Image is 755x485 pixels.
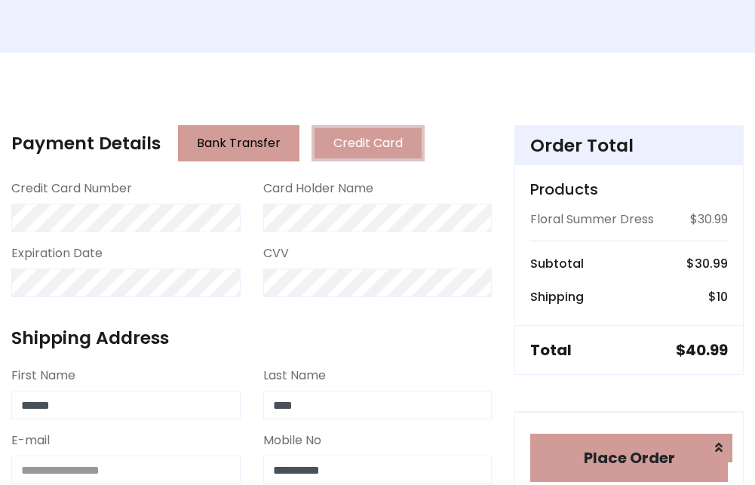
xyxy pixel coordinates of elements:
[695,255,728,272] span: 30.99
[686,256,728,271] h6: $
[530,210,654,229] p: Floral Summer Dress
[530,180,728,198] h5: Products
[263,431,321,450] label: Mobile No
[708,290,728,304] h6: $
[11,133,161,154] h4: Payment Details
[11,367,75,385] label: First Name
[717,288,728,305] span: 10
[530,434,728,482] button: Place Order
[686,339,728,361] span: 40.99
[530,256,584,271] h6: Subtotal
[11,244,103,262] label: Expiration Date
[11,431,50,450] label: E-mail
[11,327,492,348] h4: Shipping Address
[263,180,373,198] label: Card Holder Name
[263,367,326,385] label: Last Name
[263,244,289,262] label: CVV
[676,341,728,359] h5: $
[178,125,299,161] button: Bank Transfer
[530,341,572,359] h5: Total
[312,125,425,161] button: Credit Card
[530,290,584,304] h6: Shipping
[11,180,132,198] label: Credit Card Number
[690,210,728,229] p: $30.99
[530,135,728,156] h4: Order Total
